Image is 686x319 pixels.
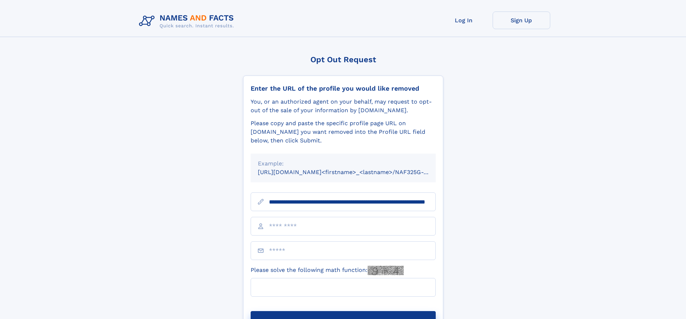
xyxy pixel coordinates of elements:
[435,12,493,29] a: Log In
[251,97,436,115] div: You, or an authorized agent on your behalf, may request to opt-out of the sale of your informatio...
[258,159,429,168] div: Example:
[136,12,240,31] img: Logo Names and Facts
[243,55,443,64] div: Opt Out Request
[493,12,550,29] a: Sign Up
[251,119,436,145] div: Please copy and paste the specific profile page URL on [DOMAIN_NAME] you want removed into the Pr...
[258,169,449,176] small: [URL][DOMAIN_NAME]<firstname>_<lastname>/NAF325G-xxxxxxxx
[251,266,404,275] label: Please solve the following math function:
[251,85,436,92] div: Enter the URL of the profile you would like removed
